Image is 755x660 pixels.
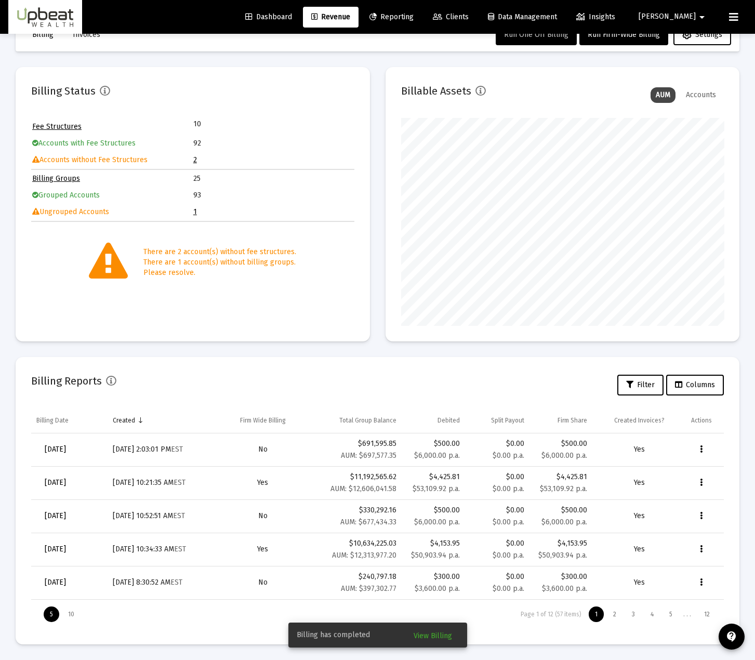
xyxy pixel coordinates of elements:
div: There are 2 account(s) without fee structures. [143,247,296,257]
small: AUM: $697,577.35 [341,451,396,460]
td: 25 [193,171,353,187]
div: Page 2 [607,606,622,622]
div: There are 1 account(s) without billing groups. [143,257,296,268]
button: [PERSON_NAME] [626,6,721,27]
div: Data grid [31,408,724,629]
td: Column Firm Share [529,408,593,433]
td: Column Actions [686,408,724,433]
div: $4,425.81 [407,472,460,482]
a: Reporting [361,7,422,28]
span: [DATE] [45,511,66,520]
span: Data Management [488,12,557,21]
div: Firm Share [558,416,587,425]
td: 10 [193,119,273,129]
div: $4,153.95 [535,538,588,549]
div: No [222,511,303,521]
td: Column Billing Date [31,408,108,433]
div: . . . [679,611,695,618]
small: $0.00 p.a. [493,451,524,460]
span: Columns [675,380,715,389]
div: $4,153.95 [407,538,460,549]
div: Yes [598,577,681,588]
img: Dashboard [16,7,74,28]
div: $0.00 [470,538,524,561]
small: $3,600.00 p.a. [542,584,587,593]
span: Revenue [311,12,350,21]
div: No [222,444,303,455]
div: $0.00 [470,505,524,527]
span: Invoices [73,30,100,39]
a: Revenue [303,7,359,28]
small: $3,600.00 p.a. [415,584,460,593]
div: Page 1 of 12 (57 items) [521,611,581,618]
span: Run Firm-Wide Billing [588,30,660,39]
button: Billing [24,24,62,45]
a: Data Management [480,7,565,28]
span: View Billing [414,631,452,640]
small: $50,903.94 p.a. [411,551,460,560]
a: Billing Groups [32,174,80,183]
div: $500.00 [535,505,588,516]
small: $0.00 p.a. [493,551,524,560]
span: Clients [433,12,469,21]
a: 2 [193,155,197,164]
div: Total Group Balance [339,416,396,425]
small: $0.00 p.a. [493,484,524,493]
div: $10,634,225.03 [314,538,397,561]
h2: Billing Status [31,83,96,99]
div: No [222,577,303,588]
span: Filter [626,380,655,389]
small: EST [174,545,186,553]
small: AUM: $397,302.77 [341,584,396,593]
td: Column Created [108,408,217,433]
div: Accounts [681,87,721,103]
div: $11,192,565.62 [314,472,397,494]
a: 1 [193,207,197,216]
a: [DATE] [36,506,74,526]
div: Billing Date [36,416,69,425]
a: [DATE] [36,472,74,493]
td: Accounts without Fee Structures [32,152,192,168]
button: Filter [617,375,664,395]
div: Yes [222,544,303,555]
td: 92 [193,136,353,151]
div: Split Payout [491,416,524,425]
button: Settings [673,24,731,45]
td: Ungrouped Accounts [32,204,192,220]
mat-icon: arrow_drop_down [696,7,708,28]
small: $6,000.00 p.a. [414,518,460,526]
div: $0.00 [470,439,524,461]
div: $500.00 [535,439,588,449]
div: $500.00 [407,505,460,516]
div: [DATE] 2:03:01 PM [113,444,212,455]
small: $6,000.00 p.a. [414,451,460,460]
td: Column Split Payout [465,408,529,433]
span: Billing has completed [297,630,370,640]
small: $0.00 p.a. [493,584,524,593]
small: EST [174,478,186,487]
small: EST [171,445,183,454]
span: [DATE] [45,478,66,487]
div: $500.00 [407,439,460,449]
span: Run One Off Billing [504,30,568,39]
td: Column Debited [402,408,465,433]
span: Reporting [369,12,414,21]
div: Created Invoices? [614,416,665,425]
div: $240,797.18 [314,572,397,594]
small: $6,000.00 p.a. [541,518,587,526]
td: Grouped Accounts [32,188,192,203]
div: Yes [598,511,681,521]
div: Page 12 [698,606,716,622]
small: AUM: $12,313,977.20 [332,551,396,560]
a: [DATE] [36,572,74,593]
button: Run One Off Billing [496,24,577,45]
td: 93 [193,188,353,203]
div: Firm Wide Billing [240,416,286,425]
small: EST [170,578,182,587]
button: View Billing [405,626,460,644]
div: $330,292.16 [314,505,397,527]
a: Dashboard [237,7,300,28]
div: Display 5 items on page [44,606,59,622]
a: Insights [568,7,624,28]
small: $53,109.92 p.a. [540,484,587,493]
